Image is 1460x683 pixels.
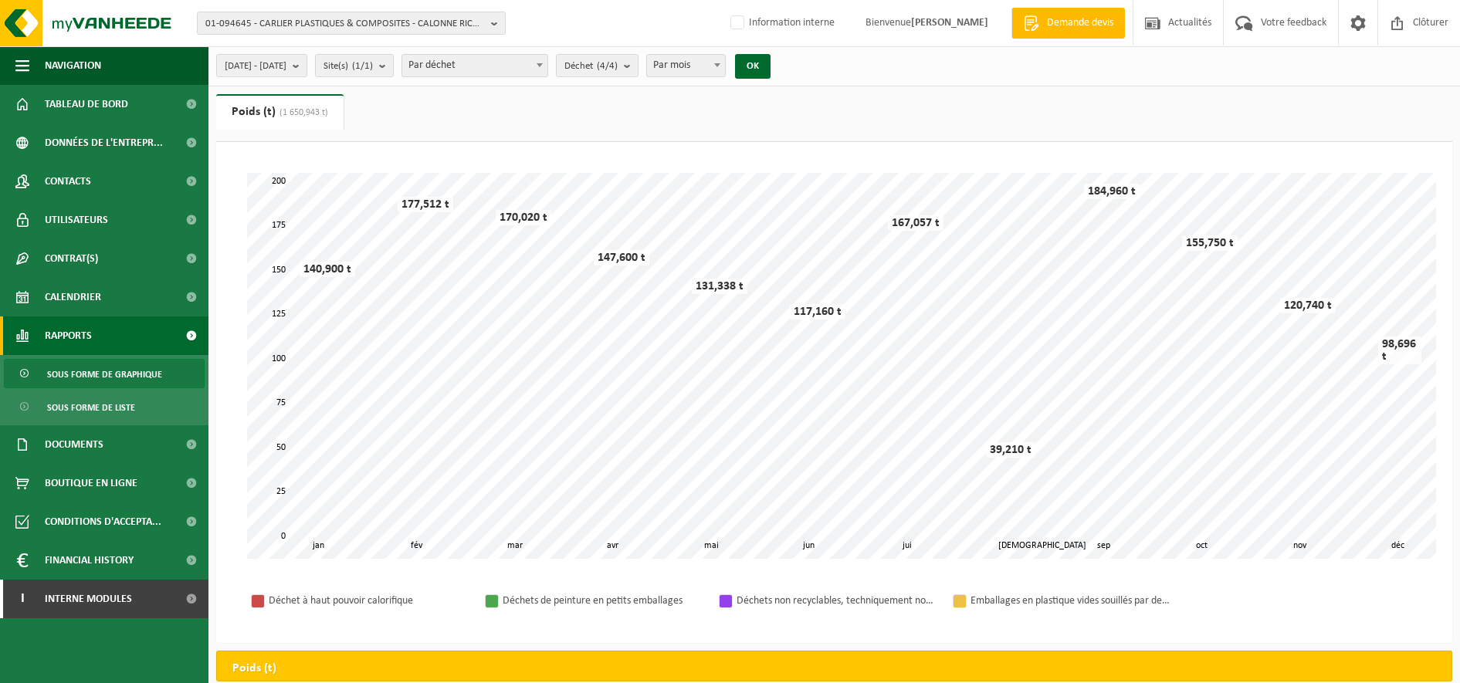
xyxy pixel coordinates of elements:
[556,54,639,77] button: Déchet(4/4)
[986,442,1035,458] div: 39,210 t
[1084,184,1140,199] div: 184,960 t
[45,278,101,316] span: Calendrier
[4,359,205,388] a: Sous forme de graphique
[790,304,845,320] div: 117,160 t
[1378,336,1421,364] div: 98,696 t
[45,239,98,278] span: Contrat(s)
[352,61,373,71] count: (1/1)
[216,54,307,77] button: [DATE] - [DATE]
[276,108,328,117] span: (1 650,943 t)
[4,392,205,421] a: Sous forme de liste
[205,12,485,36] span: 01-094645 - CARLIER PLASTIQUES & COMPOSITES - CALONNE RICOUART
[737,591,937,610] div: Déchets non recyclables, techniquement non combustibles (combustibles)
[15,580,29,618] span: I
[47,360,162,389] span: Sous forme de graphique
[47,393,135,422] span: Sous forme de liste
[564,55,618,78] span: Déchet
[45,464,137,502] span: Boutique en ligne
[197,12,506,35] button: 01-094645 - CARLIER PLASTIQUES & COMPOSITES - CALONNE RICOUART
[888,215,943,231] div: 167,057 t
[269,591,469,610] div: Déchet à haut pouvoir calorifique
[216,94,344,130] a: Poids (t)
[45,85,128,123] span: Tableau de bord
[300,262,355,277] div: 140,900 t
[402,55,547,76] span: Par déchet
[45,162,91,201] span: Contacts
[398,197,453,212] div: 177,512 t
[727,12,835,35] label: Information interne
[45,425,103,464] span: Documents
[594,250,649,265] div: 147,600 t
[45,502,161,541] span: Conditions d'accepta...
[45,316,92,355] span: Rapports
[324,55,373,78] span: Site(s)
[1011,8,1125,39] a: Demande devis
[647,55,725,76] span: Par mois
[503,591,703,610] div: Déchets de peinture en petits emballages
[45,201,108,239] span: Utilisateurs
[496,210,551,225] div: 170,020 t
[1182,235,1238,251] div: 155,750 t
[597,61,618,71] count: (4/4)
[45,46,101,85] span: Navigation
[45,123,163,162] span: Données de l'entrepr...
[45,541,134,580] span: Financial History
[692,279,747,294] div: 131,338 t
[1043,15,1117,31] span: Demande devis
[646,54,726,77] span: Par mois
[971,591,1171,610] div: Emballages en plastique vides souillés par des substances oxydants (comburant)
[225,55,286,78] span: [DATE] - [DATE]
[401,54,548,77] span: Par déchet
[735,54,771,79] button: OK
[315,54,394,77] button: Site(s)(1/1)
[911,17,988,29] strong: [PERSON_NAME]
[1280,298,1336,313] div: 120,740 t
[45,580,132,618] span: Interne modules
